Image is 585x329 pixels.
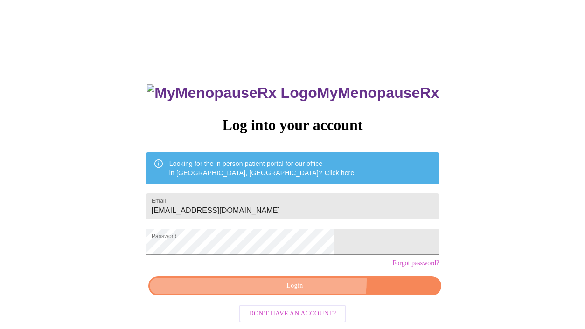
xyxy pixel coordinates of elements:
[146,117,439,134] h3: Log into your account
[239,305,347,323] button: Don't have an account?
[148,276,441,295] button: Login
[392,260,439,267] a: Forgot password?
[159,280,431,292] span: Login
[249,308,336,320] span: Don't have an account?
[325,169,356,177] a: Click here!
[237,309,349,317] a: Don't have an account?
[147,84,439,102] h3: MyMenopauseRx
[147,84,317,102] img: MyMenopauseRx Logo
[169,155,356,181] div: Looking for the in person patient portal for our office in [GEOGRAPHIC_DATA], [GEOGRAPHIC_DATA]?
